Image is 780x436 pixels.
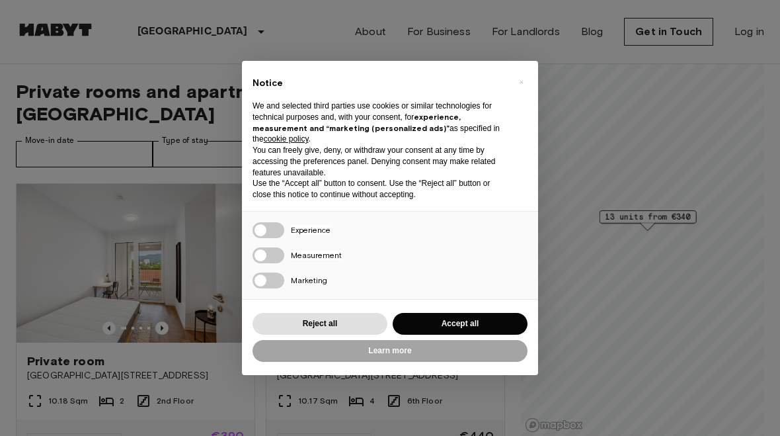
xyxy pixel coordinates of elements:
button: Accept all [393,313,527,335]
button: Close this notice [510,71,531,93]
h2: Notice [253,77,506,90]
p: You can freely give, deny, or withdraw your consent at any time by accessing the preferences pane... [253,145,506,178]
strong: experience, measurement and “marketing (personalized ads)” [253,112,461,133]
span: × [519,74,524,90]
p: Use the “Accept all” button to consent. Use the “Reject all” button or close this notice to conti... [253,178,506,200]
span: Marketing [291,275,327,285]
a: cookie policy [264,134,309,144]
span: Experience [291,225,331,235]
p: We and selected third parties use cookies or similar technologies for technical purposes and, wit... [253,101,506,145]
button: Learn more [253,340,527,362]
button: Reject all [253,313,387,335]
span: Measurement [291,250,342,260]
